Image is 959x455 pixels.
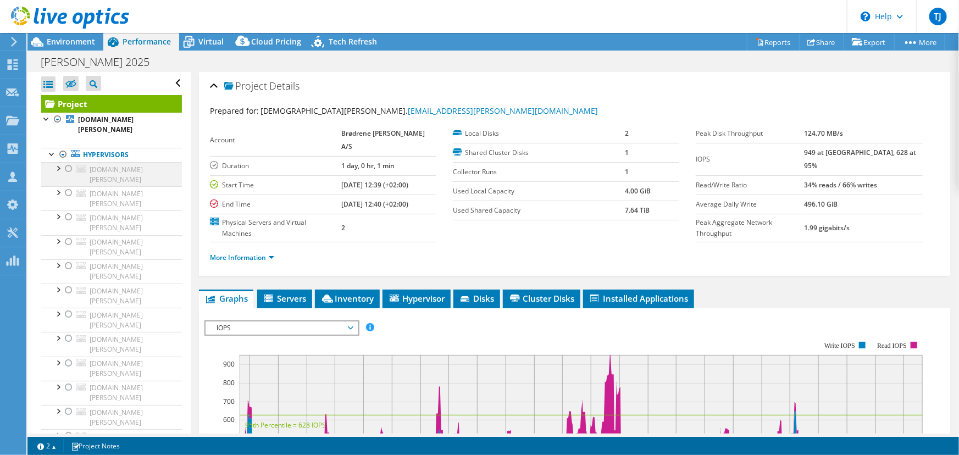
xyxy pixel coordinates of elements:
span: Inventory [320,293,374,304]
a: More Information [210,253,274,262]
label: Peak Aggregate Network Throughput [696,217,804,239]
text: Read IOPS [877,342,907,349]
a: USRO VSAN02 [41,429,182,443]
span: [DOMAIN_NAME][PERSON_NAME] [90,262,143,281]
span: Tech Refresh [329,36,377,47]
span: Disks [459,293,495,304]
b: 1 [625,148,629,157]
b: [DOMAIN_NAME][PERSON_NAME] [78,115,134,134]
a: Share [799,34,844,51]
span: [DOMAIN_NAME][PERSON_NAME] [90,359,143,378]
span: Virtual [198,36,224,47]
text: 800 [223,378,235,387]
label: Read/Write Ratio [696,180,804,191]
a: [DOMAIN_NAME][PERSON_NAME] [41,259,182,284]
a: [DOMAIN_NAME][PERSON_NAME] [41,308,182,332]
span: Performance [123,36,171,47]
span: TJ [929,8,947,25]
label: Duration [210,160,341,171]
a: [DOMAIN_NAME][PERSON_NAME] [41,113,182,137]
span: IOPS [211,321,352,335]
label: Account [210,135,341,146]
a: [DOMAIN_NAME][PERSON_NAME] [41,186,182,210]
a: 2 [30,439,64,453]
label: Average Daily Write [696,199,804,210]
a: [DOMAIN_NAME][PERSON_NAME] [41,235,182,259]
span: [DOMAIN_NAME][PERSON_NAME] [90,165,143,184]
a: [DOMAIN_NAME][PERSON_NAME] [41,284,182,308]
b: 2 [341,223,345,232]
a: Hypervisors [41,148,182,162]
label: Physical Servers and Virtual Machines [210,217,341,239]
span: [DOMAIN_NAME][PERSON_NAME] [90,335,143,354]
span: [DOMAIN_NAME][PERSON_NAME] [90,213,143,232]
span: [DEMOGRAPHIC_DATA][PERSON_NAME], [260,106,598,116]
b: 1 [625,167,629,176]
a: Reports [747,34,800,51]
b: [DATE] 12:39 (+02:00) [341,180,408,190]
b: 34% reads / 66% writes [804,180,877,190]
b: 7.64 TiB [625,206,650,215]
label: End Time [210,199,341,210]
span: Details [270,79,300,92]
span: [DOMAIN_NAME][PERSON_NAME] [90,286,143,306]
b: 2 [625,129,629,138]
svg: \n [861,12,871,21]
label: Shared Cluster Disks [453,147,625,158]
span: [DOMAIN_NAME][PERSON_NAME] [90,383,143,402]
a: Project [41,95,182,113]
label: Local Disks [453,128,625,139]
span: Cloud Pricing [251,36,301,47]
span: USRO VSAN02 [90,432,134,441]
text: Write IOPS [824,342,855,349]
span: Installed Applications [589,293,689,304]
a: [DOMAIN_NAME][PERSON_NAME] [41,405,182,429]
span: Cluster Disks [508,293,575,304]
a: More [894,34,945,51]
text: 95th Percentile = 628 IOPS [245,420,326,430]
label: Used Local Capacity [453,186,625,197]
label: Used Shared Capacity [453,205,625,216]
a: [DOMAIN_NAME][PERSON_NAME] [41,332,182,356]
label: Start Time [210,180,341,191]
span: Hypervisor [388,293,445,304]
a: Project Notes [63,439,128,453]
label: Prepared for: [210,106,259,116]
text: 700 [223,397,235,406]
label: Peak Disk Throughput [696,128,804,139]
b: 1.99 gigabits/s [804,223,850,232]
b: [DATE] 12:40 (+02:00) [341,199,408,209]
span: Graphs [204,293,248,304]
b: 1 day, 0 hr, 1 min [341,161,395,170]
a: Export [844,34,895,51]
b: 949 at [GEOGRAPHIC_DATA], 628 at 95% [804,148,916,170]
span: [DOMAIN_NAME][PERSON_NAME] [90,310,143,330]
span: [DOMAIN_NAME][PERSON_NAME] [90,237,143,257]
a: [DOMAIN_NAME][PERSON_NAME] [41,210,182,235]
b: 496.10 GiB [804,199,838,209]
span: [DOMAIN_NAME][PERSON_NAME] [90,189,143,208]
text: 900 [223,359,235,369]
a: [DOMAIN_NAME][PERSON_NAME] [41,162,182,186]
span: [DOMAIN_NAME][PERSON_NAME] [90,408,143,427]
a: [EMAIL_ADDRESS][PERSON_NAME][DOMAIN_NAME] [408,106,598,116]
a: [DOMAIN_NAME][PERSON_NAME] [41,381,182,405]
h1: [PERSON_NAME] 2025 [36,56,167,68]
span: Servers [263,293,307,304]
label: IOPS [696,154,804,165]
b: Brødrene [PERSON_NAME] A/S [341,129,425,151]
b: 124.70 MB/s [804,129,843,138]
label: Collector Runs [453,167,625,177]
span: Project [224,81,267,92]
span: Environment [47,36,95,47]
text: 600 [223,415,235,424]
a: [DOMAIN_NAME][PERSON_NAME] [41,357,182,381]
b: 4.00 GiB [625,186,651,196]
